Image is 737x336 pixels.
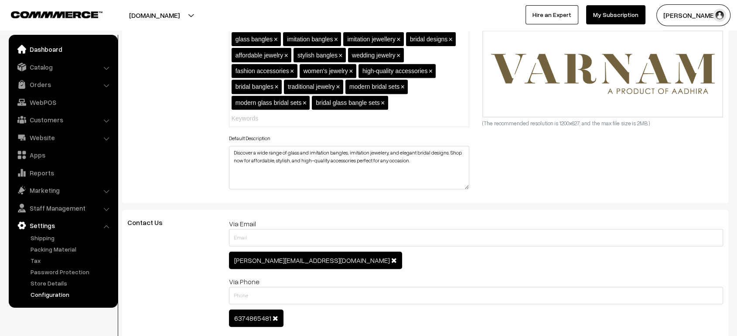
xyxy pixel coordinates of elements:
span: × [396,52,400,59]
a: Shipping [28,233,115,242]
a: Dashboard [11,41,115,57]
span: imitation jewellery [347,36,395,43]
span: × [274,36,278,43]
span: glass bangles [235,36,273,43]
img: user [713,9,726,22]
a: Apps [11,147,115,163]
a: COMMMERCE [11,9,87,19]
input: Phone [229,287,723,304]
span: Via Phone [229,277,259,286]
img: COMMMERCE [11,11,102,18]
a: Password Protection [28,267,115,276]
span: fashion accessories [235,67,289,74]
span: × [349,67,353,75]
a: WebPOS [11,94,115,110]
span: wedding jewelry [352,52,396,59]
a: Configuration [28,290,115,299]
a: Marketing [11,182,115,198]
label: Default Description [229,134,270,142]
span: imitation bangles [287,36,333,43]
a: Settings [11,218,115,233]
span: Contact Us [127,218,173,227]
span: × [274,83,278,91]
span: bridal glass bangle sets [316,99,379,106]
a: Tax [28,256,115,265]
span: × [448,36,452,43]
button: [PERSON_NAME] C [656,4,730,26]
span: × [396,36,400,43]
span: modern bridal sets [349,83,399,90]
span: 6374865481 [234,314,271,323]
span: [PERSON_NAME][EMAIL_ADDRESS][DOMAIN_NAME] [234,256,390,265]
span: high-quality accessories [362,67,427,74]
span: women's jewelry [304,67,348,74]
small: (The recommended resolution is 1200x627, and the max file size is 2MB.) [482,120,649,127]
a: Packing Material [28,245,115,254]
span: affordable jewelry [235,52,283,59]
span: × [284,52,288,59]
textarea: Discover a wide range of glass and imitation bangles, imitation jewelery, and elegant bridal desi... [229,146,470,189]
span: × [303,99,307,107]
a: My Subscription [586,5,645,24]
a: Hire an Expert [525,5,578,24]
input: Email [229,229,723,246]
span: Via Email [229,219,256,228]
span: modern glass bridal sets [235,99,302,106]
span: × [290,67,294,75]
span: bridal designs [410,36,447,43]
a: Customers [11,112,115,128]
a: Store Details [28,279,115,288]
input: Keywords [232,114,308,123]
span: × [381,99,385,107]
span: bridal bangles [235,83,273,90]
button: [DOMAIN_NAME] [99,4,210,26]
a: Catalog [11,59,115,75]
a: Orders [11,77,115,92]
a: Reports [11,165,115,181]
a: Website [11,130,115,145]
span: × [429,67,433,75]
a: Staff Management [11,200,115,216]
span: stylish bangles [297,52,338,59]
span: × [338,52,342,59]
span: traditional jewelry [288,83,335,90]
span: × [334,36,338,43]
span: × [400,83,404,91]
span: × [336,83,340,91]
